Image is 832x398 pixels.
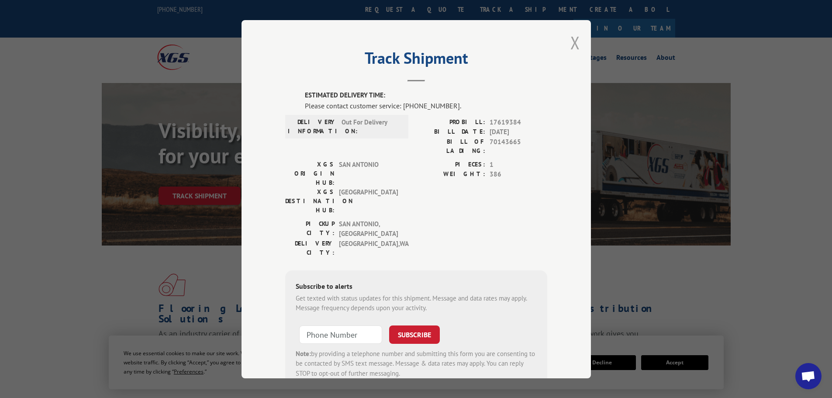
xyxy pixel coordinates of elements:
label: BILL OF LADING: [416,137,485,155]
span: 17619384 [490,117,547,127]
div: Get texted with status updates for this shipment. Message and data rates may apply. Message frequ... [296,293,537,313]
span: 386 [490,170,547,180]
label: WEIGHT: [416,170,485,180]
span: [GEOGRAPHIC_DATA] , WA [339,239,398,257]
label: PROBILL: [416,117,485,127]
label: BILL DATE: [416,127,485,137]
div: by providing a telephone number and submitting this form you are consenting to be contacted by SM... [296,349,537,378]
h2: Track Shipment [285,52,547,69]
span: 70143665 [490,137,547,155]
label: PICKUP CITY: [285,219,335,239]
span: [GEOGRAPHIC_DATA] [339,187,398,215]
label: PIECES: [416,159,485,170]
div: Subscribe to alerts [296,280,537,293]
span: [DATE] [490,127,547,137]
input: Phone Number [299,325,382,343]
label: ESTIMATED DELIVERY TIME: [305,90,547,100]
button: Close modal [570,31,580,54]
div: Open chat [795,363,822,389]
label: XGS ORIGIN HUB: [285,159,335,187]
span: SAN ANTONIO , [GEOGRAPHIC_DATA] [339,219,398,239]
label: DELIVERY CITY: [285,239,335,257]
label: XGS DESTINATION HUB: [285,187,335,215]
button: SUBSCRIBE [389,325,440,343]
span: 1 [490,159,547,170]
label: DELIVERY INFORMATION: [288,117,337,135]
span: Out For Delivery [342,117,400,135]
strong: Note: [296,349,311,357]
div: Please contact customer service: [PHONE_NUMBER]. [305,100,547,111]
span: SAN ANTONIO [339,159,398,187]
